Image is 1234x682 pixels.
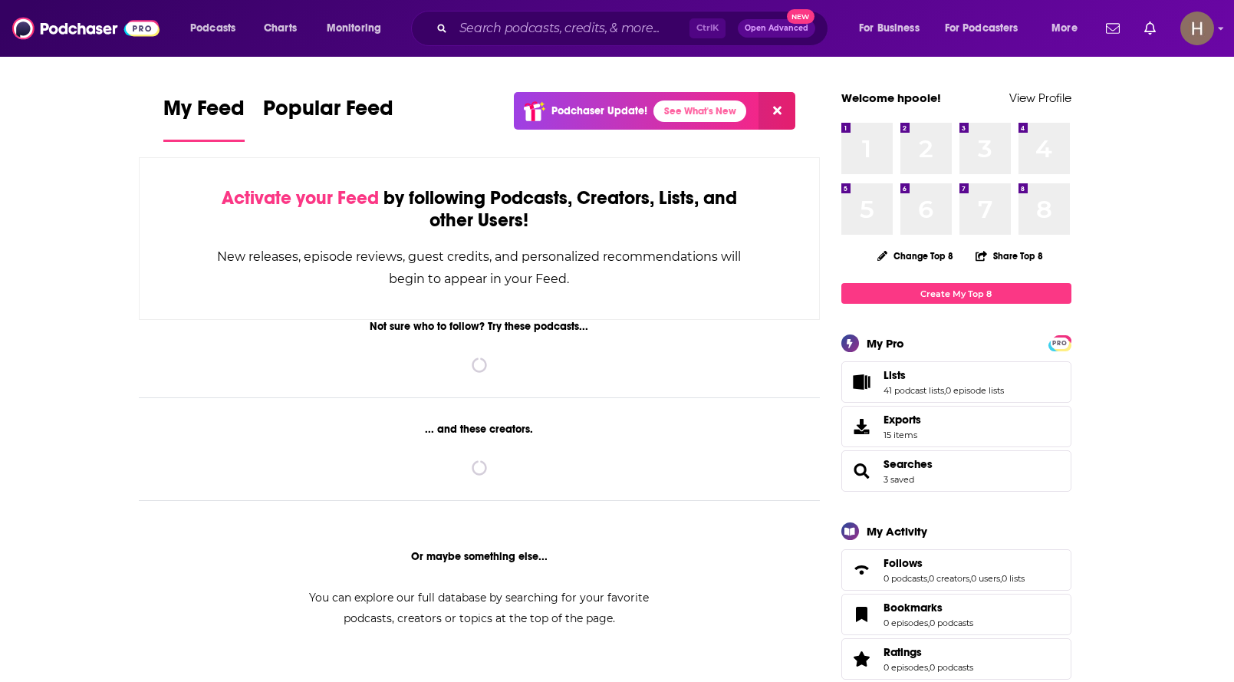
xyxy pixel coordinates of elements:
button: Show profile menu [1180,12,1214,45]
span: Popular Feed [263,95,393,130]
a: Charts [254,16,306,41]
a: Bookmarks [847,604,877,625]
a: Exports [841,406,1071,447]
span: , [927,573,929,584]
span: New [787,9,814,24]
div: Or maybe something else... [139,550,821,563]
a: Show notifications dropdown [1100,15,1126,41]
span: Exports [847,416,877,437]
a: Create My Top 8 [841,283,1071,304]
a: 0 podcasts [884,573,927,584]
span: Open Advanced [745,25,808,32]
span: My Feed [163,95,245,130]
span: Charts [264,18,297,39]
button: Open AdvancedNew [738,19,815,38]
a: 41 podcast lists [884,385,944,396]
button: open menu [935,16,1041,41]
span: Monitoring [327,18,381,39]
a: Welcome hpoole! [841,91,941,105]
a: View Profile [1009,91,1071,105]
span: Exports [884,413,921,427]
img: Podchaser - Follow, Share and Rate Podcasts [12,14,160,43]
span: Ratings [841,638,1071,680]
span: 15 items [884,430,921,440]
a: 3 saved [884,474,914,485]
span: Bookmarks [841,594,1071,635]
span: Searches [841,450,1071,492]
a: My Feed [163,95,245,142]
span: Ratings [884,645,922,659]
span: , [969,573,971,584]
a: Popular Feed [263,95,393,142]
span: Podcasts [190,18,235,39]
div: ... and these creators. [139,423,821,436]
a: Show notifications dropdown [1138,15,1162,41]
button: open menu [1041,16,1097,41]
a: 0 lists [1002,573,1025,584]
span: Follows [841,549,1071,591]
a: Follows [847,559,877,581]
a: 0 creators [929,573,969,584]
a: 0 episode lists [946,385,1004,396]
a: Ratings [884,645,973,659]
a: Bookmarks [884,601,973,614]
a: See What's New [653,100,746,122]
span: , [928,618,930,628]
a: Searches [884,457,933,471]
span: PRO [1051,338,1069,349]
span: For Business [859,18,920,39]
span: , [928,662,930,673]
span: For Podcasters [945,18,1018,39]
div: by following Podcasts, Creators, Lists, and other Users! [216,187,743,232]
button: open menu [848,16,939,41]
button: open menu [179,16,255,41]
p: Podchaser Update! [551,104,647,117]
a: PRO [1051,337,1069,348]
span: Bookmarks [884,601,943,614]
span: More [1051,18,1078,39]
span: , [944,385,946,396]
div: Search podcasts, credits, & more... [426,11,843,46]
a: Searches [847,460,877,482]
a: 0 users [971,573,1000,584]
button: open menu [316,16,401,41]
div: You can explore our full database by searching for your favorite podcasts, creators or topics at ... [291,588,668,629]
span: , [1000,573,1002,584]
span: Lists [841,361,1071,403]
div: My Activity [867,524,927,539]
a: Follows [884,556,1025,570]
img: User Profile [1180,12,1214,45]
a: 0 podcasts [930,662,973,673]
div: New releases, episode reviews, guest credits, and personalized recommendations will begin to appe... [216,245,743,290]
span: Lists [884,368,906,382]
div: Not sure who to follow? Try these podcasts... [139,320,821,333]
a: 0 episodes [884,662,928,673]
span: Follows [884,556,923,570]
a: Lists [847,371,877,393]
div: My Pro [867,336,904,351]
a: Lists [884,368,1004,382]
a: 0 episodes [884,618,928,628]
span: Activate your Feed [222,186,379,209]
a: 0 podcasts [930,618,973,628]
button: Change Top 8 [868,246,963,265]
a: Ratings [847,648,877,670]
span: Logged in as hpoole [1180,12,1214,45]
input: Search podcasts, credits, & more... [453,16,689,41]
button: Share Top 8 [975,241,1044,271]
span: Ctrl K [689,18,726,38]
